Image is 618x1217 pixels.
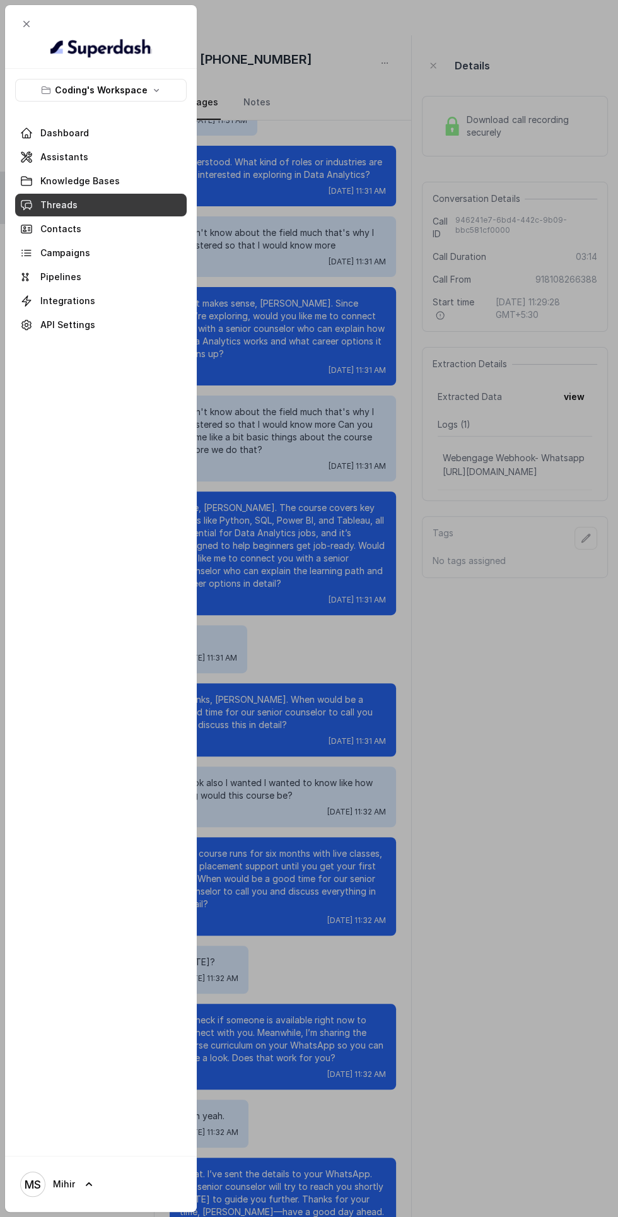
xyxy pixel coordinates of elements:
[50,38,152,58] img: light.svg
[15,314,187,336] a: API Settings
[15,13,38,35] button: Close navigation
[15,194,187,216] a: Threads
[15,170,187,192] a: Knowledge Bases
[15,146,187,168] a: Assistants
[15,1167,187,1202] a: Mihir
[15,218,187,240] a: Contacts
[15,122,187,144] a: Dashboard
[15,79,187,102] button: Coding's Workspace
[15,242,187,264] a: Campaigns
[15,290,187,312] a: Integrations
[15,266,187,288] a: Pipelines
[55,83,148,98] p: Coding's Workspace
